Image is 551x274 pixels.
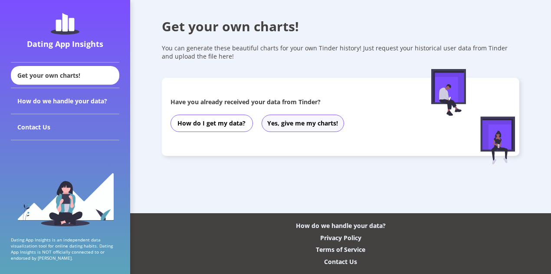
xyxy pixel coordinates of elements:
[262,115,344,132] button: Yes, give me my charts!
[316,245,365,254] div: Terms of Service
[13,39,117,49] div: Dating App Insights
[320,234,361,242] div: Privacy Policy
[11,114,119,140] div: Contact Us
[11,237,119,261] p: Dating App Insights is an independent data visualization tool for online dating habits. Dating Ap...
[162,17,520,35] div: Get your own charts!
[431,69,466,116] img: male-figure-sitting.c9faa881.svg
[480,116,515,165] img: female-figure-sitting.afd5d174.svg
[171,115,253,132] button: How do I get my data?
[162,44,520,60] div: You can generate these beautiful charts for your own Tinder history! Just request your historical...
[11,66,119,85] div: Get your own charts!
[51,13,79,35] img: dating-app-insights-logo.5abe6921.svg
[324,257,357,266] div: Contact Us
[11,88,119,114] div: How do we handle your data?
[171,98,409,106] div: Have you already received your data from Tinder?
[296,221,386,230] div: How do we handle your data?
[16,172,114,226] img: sidebar_girl.91b9467e.svg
